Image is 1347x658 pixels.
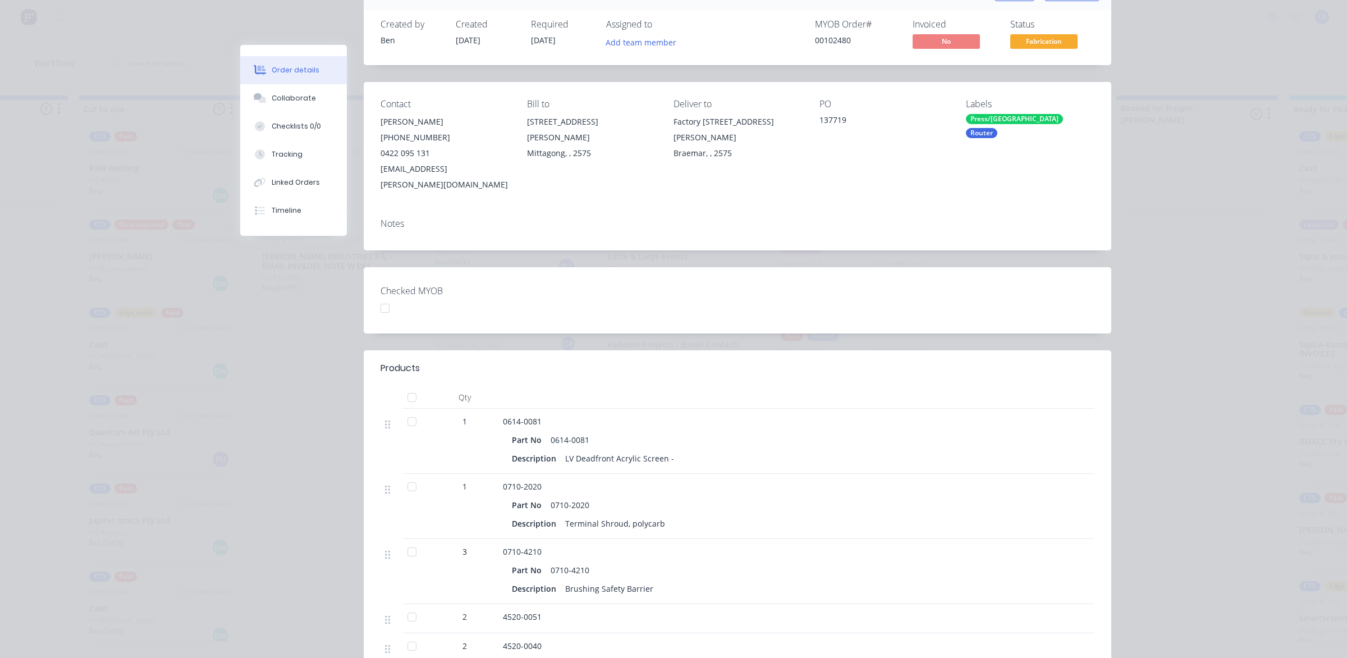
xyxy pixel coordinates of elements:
[272,121,321,131] div: Checklists 0/0
[381,218,1094,229] div: Notes
[527,99,656,109] div: Bill to
[456,35,480,45] span: [DATE]
[240,140,347,168] button: Tracking
[512,450,561,467] div: Description
[462,611,467,623] span: 2
[381,99,509,109] div: Contact
[503,416,542,427] span: 0614-0081
[381,284,521,298] label: Checked MYOB
[381,114,509,130] div: [PERSON_NAME]
[1010,34,1078,51] button: Fabrication
[815,19,899,30] div: MYOB Order #
[606,34,682,49] button: Add team member
[503,641,542,651] span: 4520-0040
[527,114,656,145] div: [STREET_ADDRESS][PERSON_NAME]
[272,65,319,75] div: Order details
[531,35,556,45] span: [DATE]
[503,611,542,622] span: 4520-0051
[606,19,718,30] div: Assigned to
[546,497,594,513] div: 0710-2020
[913,19,997,30] div: Invoiced
[272,93,316,103] div: Collaborate
[546,562,594,578] div: 0710-4210
[561,581,658,597] div: Brushing Safety Barrier
[561,450,679,467] div: LV Deadfront Acrylic Screen -
[503,546,542,557] span: 0710-4210
[512,562,546,578] div: Part No
[546,432,594,448] div: 0614-0081
[527,114,656,161] div: [STREET_ADDRESS][PERSON_NAME]Mittagong, , 2575
[240,168,347,197] button: Linked Orders
[381,114,509,193] div: [PERSON_NAME][PHONE_NUMBER]0422 095 131[EMAIL_ADDRESS][PERSON_NAME][DOMAIN_NAME]
[462,415,467,427] span: 1
[527,145,656,161] div: Mittagong, , 2575
[381,19,442,30] div: Created by
[240,197,347,225] button: Timeline
[673,114,802,161] div: Factory [STREET_ADDRESS][PERSON_NAME]Braemar, , 2575
[600,34,682,49] button: Add team member
[966,99,1094,109] div: Labels
[381,362,420,375] div: Products
[240,84,347,112] button: Collaborate
[966,114,1063,124] div: Press/[GEOGRAPHIC_DATA]
[673,114,802,145] div: Factory [STREET_ADDRESS][PERSON_NAME]
[531,19,593,30] div: Required
[815,34,899,46] div: 00102480
[673,99,802,109] div: Deliver to
[462,481,467,492] span: 1
[819,114,948,130] div: 137719
[381,145,509,161] div: 0422 095 131
[431,386,498,409] div: Qty
[462,640,467,652] span: 2
[819,99,948,109] div: PO
[1010,19,1094,30] div: Status
[1010,34,1078,48] span: Fabrication
[456,19,517,30] div: Created
[966,128,997,138] div: Router
[462,546,467,558] span: 3
[913,34,980,48] span: No
[272,177,320,188] div: Linked Orders
[561,515,670,532] div: Terminal Shroud, polycarb
[272,205,301,216] div: Timeline
[512,497,546,513] div: Part No
[240,56,347,84] button: Order details
[673,145,802,161] div: Braemar, , 2575
[381,34,442,46] div: Ben
[240,112,347,140] button: Checklists 0/0
[512,432,546,448] div: Part No
[512,581,561,597] div: Description
[272,149,303,159] div: Tracking
[503,481,542,492] span: 0710-2020
[381,161,509,193] div: [EMAIL_ADDRESS][PERSON_NAME][DOMAIN_NAME]
[381,130,509,145] div: [PHONE_NUMBER]
[512,515,561,532] div: Description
